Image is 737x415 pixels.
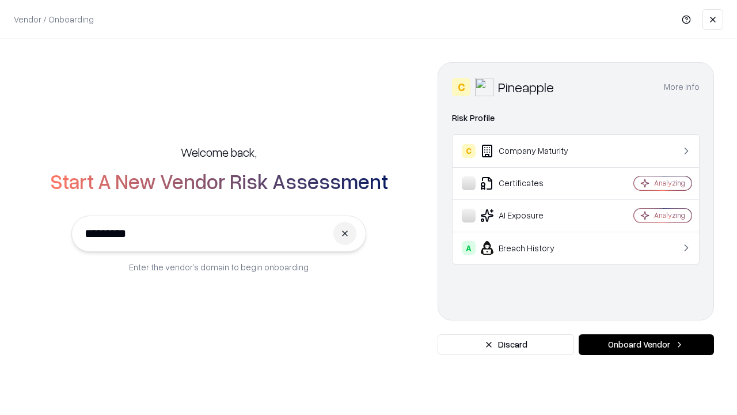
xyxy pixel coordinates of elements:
div: C [462,144,476,158]
h5: Welcome back, [181,144,257,160]
button: Onboard Vendor [579,334,714,355]
div: Certificates [462,176,599,190]
div: Company Maturity [462,144,599,158]
p: Vendor / Onboarding [14,13,94,25]
button: More info [664,77,700,97]
h2: Start A New Vendor Risk Assessment [50,169,388,193]
div: Breach History [462,241,599,255]
div: A [462,241,476,255]
p: Enter the vendor’s domain to begin onboarding [129,261,309,273]
div: AI Exposure [462,209,599,222]
div: Risk Profile [452,111,700,125]
div: Analyzing [654,210,685,220]
div: C [452,78,470,96]
button: Discard [438,334,574,355]
div: Pineapple [498,78,554,96]
div: Analyzing [654,178,685,188]
img: Pineapple [475,78,493,96]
